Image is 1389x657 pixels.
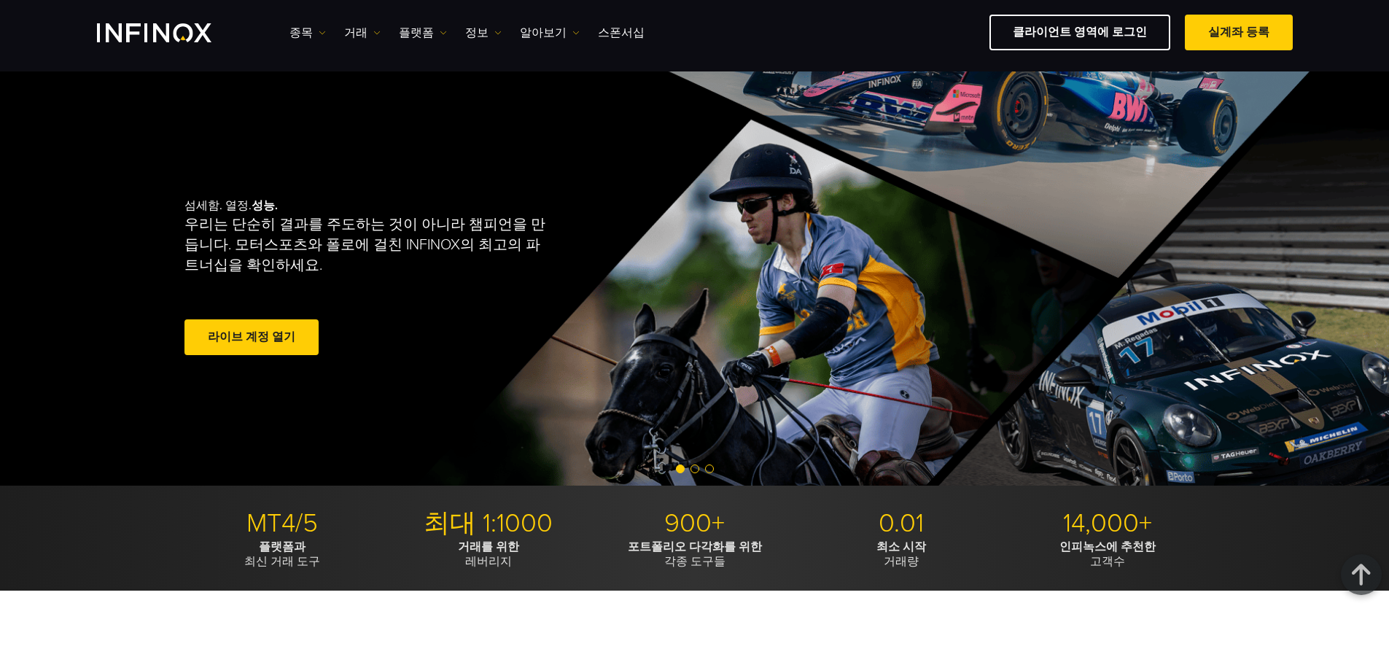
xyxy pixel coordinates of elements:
[399,24,447,42] a: 플랫폼
[705,464,714,473] span: Go to slide 3
[252,198,278,213] strong: 성능.
[597,508,793,540] p: 900+
[804,508,999,540] p: 0.01
[184,175,644,382] div: 섬세함. 열정.
[1185,15,1293,50] a: 실계좌 등록
[391,508,586,540] p: 최대 1:1000
[1010,508,1205,540] p: 14,000+
[184,214,552,276] p: 우리는 단순히 결과를 주도하는 것이 아니라 챔피언을 만듭니다. 모터스포츠와 폴로에 걸친 INFINOX의 최고의 파트너십을 확인하세요.
[259,540,306,554] strong: 플랫폼과
[97,23,246,42] a: INFINOX Logo
[465,24,502,42] a: 정보
[184,319,319,355] a: 라이브 계정 열기
[391,540,586,569] p: 레버리지
[1010,540,1205,569] p: 고객수
[184,540,380,569] p: 최신 거래 도구
[676,464,685,473] span: Go to slide 1
[597,540,793,569] p: 각종 도구들
[876,540,926,554] strong: 최소 시작
[344,24,381,42] a: 거래
[804,540,999,569] p: 거래량
[628,540,762,554] strong: 포트폴리오 다각화를 위한
[598,24,645,42] a: 스폰서십
[690,464,699,473] span: Go to slide 2
[184,508,380,540] p: MT4/5
[989,15,1170,50] a: 클라이언트 영역에 로그인
[458,540,519,554] strong: 거래를 위한
[520,24,580,42] a: 알아보기
[289,24,326,42] a: 종목
[1059,540,1156,554] strong: 인피녹스에 추천한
